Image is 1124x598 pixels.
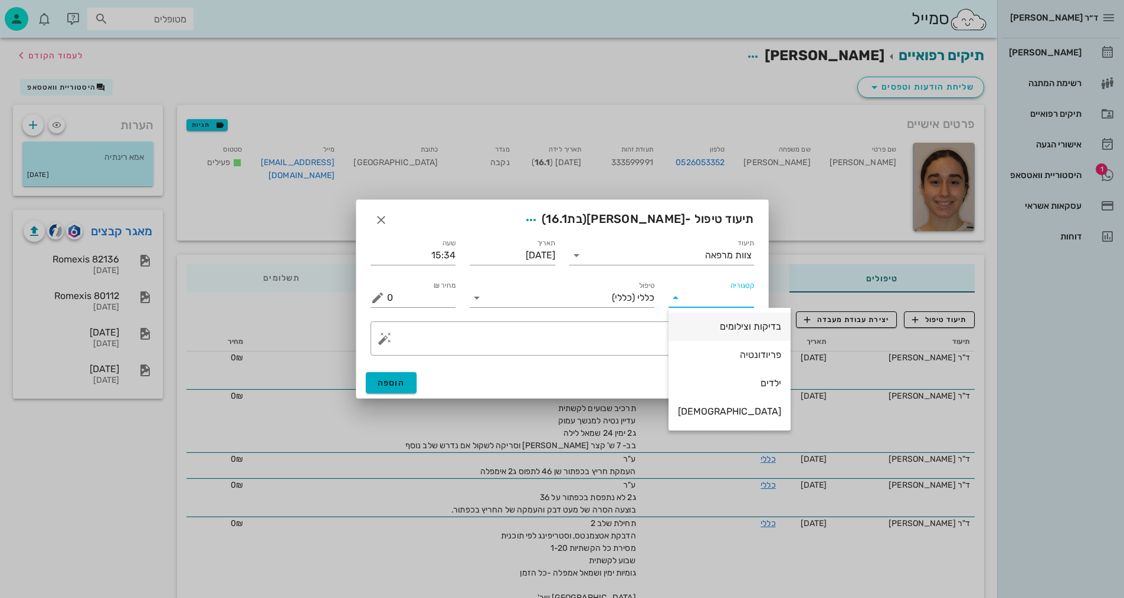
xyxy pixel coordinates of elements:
[569,246,754,265] div: תיעודצוות מרפאה
[520,209,754,231] span: תיעוד טיפול -
[612,293,635,303] span: (כללי)
[639,281,654,290] label: טיפול
[586,212,685,226] span: [PERSON_NAME]
[443,239,456,248] label: שעה
[705,250,752,261] div: צוות מרפאה
[678,349,781,360] div: פריודונטיה
[536,239,555,248] label: תאריך
[434,281,456,290] label: מחיר ₪
[378,378,405,388] span: הוספה
[366,372,417,393] button: הוספה
[678,377,781,389] div: ילדים
[678,321,781,332] div: בדיקות וצילומים
[738,239,754,248] label: תיעוד
[542,212,586,226] span: (בת )
[678,406,781,417] div: [DEMOGRAPHIC_DATA]
[637,293,654,303] span: כללי
[546,212,567,226] span: 16.1
[730,281,754,290] label: קטגוריה
[371,291,385,305] button: מחיר ₪ appended action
